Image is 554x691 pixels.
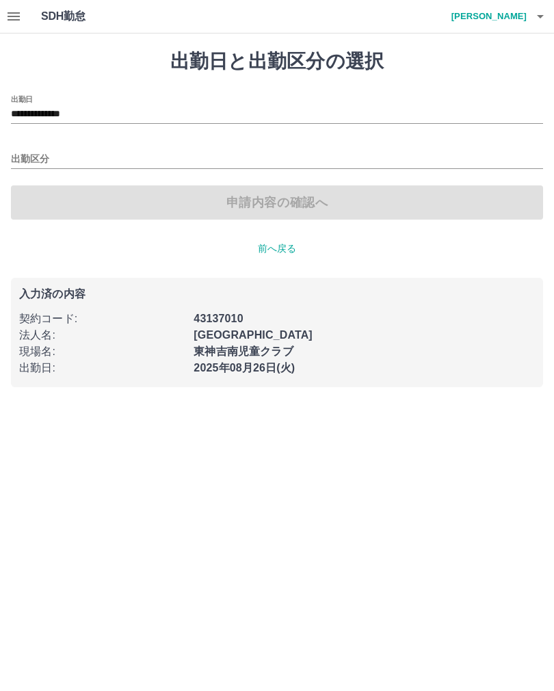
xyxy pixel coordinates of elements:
[194,329,313,341] b: [GEOGRAPHIC_DATA]
[11,50,543,73] h1: 出勤日と出勤区分の選択
[19,289,535,300] p: 入力済の内容
[194,362,295,374] b: 2025年08月26日(火)
[11,94,33,104] label: 出勤日
[11,242,543,256] p: 前へ戻る
[19,327,185,343] p: 法人名 :
[194,345,293,357] b: 東神吉南児童クラブ
[19,360,185,376] p: 出勤日 :
[194,313,243,324] b: 43137010
[19,311,185,327] p: 契約コード :
[19,343,185,360] p: 現場名 :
